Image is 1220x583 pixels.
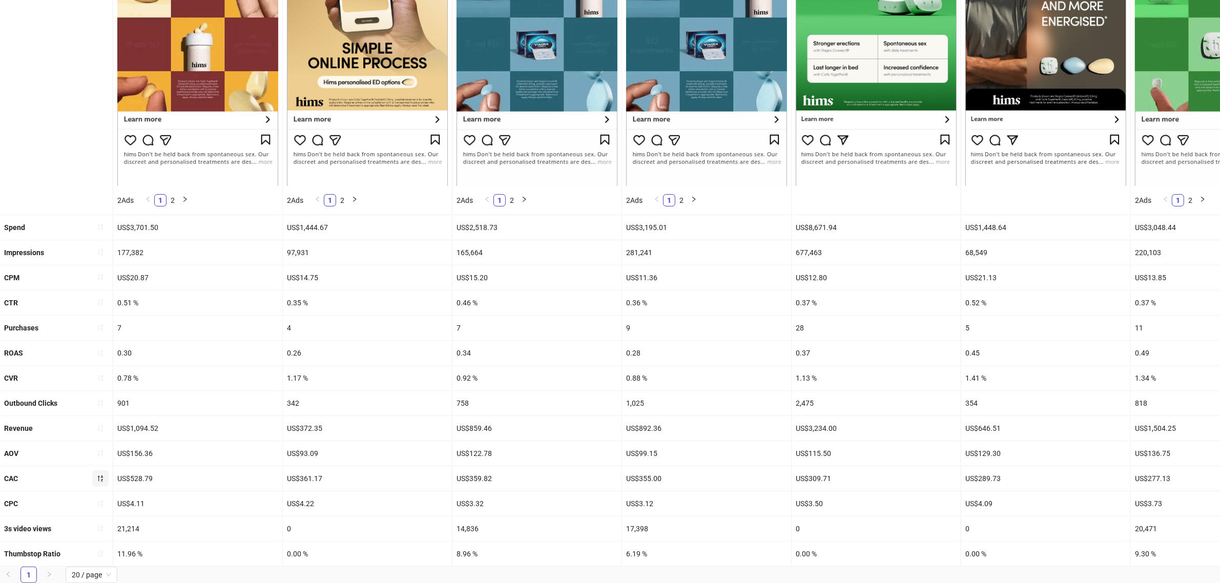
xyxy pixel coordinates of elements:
div: 97,931 [283,240,452,265]
div: 758 [452,391,622,415]
span: left [654,196,660,202]
div: 0.26 [283,341,452,365]
b: CPC [4,499,18,508]
button: left [142,194,154,206]
li: Previous Page [651,194,663,206]
div: 2,475 [792,391,961,415]
span: sort-ascending [97,450,104,457]
button: right [1196,194,1209,206]
b: Thumbstop Ratio [4,550,60,558]
div: 0.35 % [283,290,452,315]
span: sort-ascending [97,500,104,507]
div: US$8,671.94 [792,215,961,240]
div: US$122.78 [452,441,622,466]
div: 6.19 % [622,542,791,566]
div: 0 [961,516,1130,541]
li: 1 [324,194,336,206]
li: 2 [336,194,348,206]
b: Impressions [4,248,44,257]
div: 177,382 [113,240,282,265]
span: sort-ascending [97,274,104,281]
div: US$528.79 [113,466,282,491]
div: US$3.12 [622,491,791,516]
div: 0.92 % [452,366,622,390]
span: sort-descending [97,475,104,482]
div: US$15.20 [452,265,622,290]
span: 20 / page [72,567,111,582]
button: right [41,567,57,583]
div: US$289.73 [961,466,1130,491]
span: sort-ascending [97,248,104,256]
li: Next Page [518,194,530,206]
div: 28 [792,316,961,340]
li: Next Page [179,194,191,206]
div: 165,664 [452,240,622,265]
div: 17,398 [622,516,791,541]
div: 7 [113,316,282,340]
div: US$1,094.52 [113,416,282,441]
div: 5 [961,316,1130,340]
span: right [1200,196,1206,202]
div: US$99.15 [622,441,791,466]
span: sort-ascending [97,324,104,331]
b: ROAS [4,349,23,357]
li: Next Page [1196,194,1209,206]
span: right [351,196,358,202]
div: US$4.22 [283,491,452,516]
span: sort-ascending [97,525,104,532]
div: US$3.50 [792,491,961,516]
div: US$372.35 [283,416,452,441]
div: 281,241 [622,240,791,265]
b: 3s video views [4,525,51,533]
span: sort-ascending [97,223,104,231]
div: US$859.46 [452,416,622,441]
div: 0.37 [792,341,961,365]
div: Page Size [66,567,117,583]
button: left [651,194,663,206]
li: 2 [506,194,518,206]
span: 2 Ads [287,196,303,204]
div: US$3,195.01 [622,215,791,240]
li: 2 [675,194,688,206]
div: US$3,701.50 [113,215,282,240]
span: 2 Ads [1135,196,1151,204]
div: US$93.09 [283,441,452,466]
li: Next Page [688,194,700,206]
div: 0.36 % [622,290,791,315]
div: 0.45 [961,341,1130,365]
div: US$20.87 [113,265,282,290]
b: CAC [4,474,18,483]
div: 8.96 % [452,542,622,566]
b: CVR [4,374,18,382]
div: 0.30 [113,341,282,365]
a: 1 [21,567,36,582]
a: 1 [494,195,505,206]
a: 2 [167,195,178,206]
div: US$1,444.67 [283,215,452,240]
b: Purchases [4,324,38,332]
li: 2 [1184,194,1196,206]
b: CTR [4,299,18,307]
div: 1.13 % [792,366,961,390]
li: Previous Page [142,194,154,206]
button: right [688,194,700,206]
div: 677,463 [792,240,961,265]
div: US$361.17 [283,466,452,491]
span: right [46,571,52,577]
div: US$1,448.64 [961,215,1130,240]
a: 2 [1185,195,1196,206]
li: Previous Page [1160,194,1172,206]
span: 2 Ads [457,196,473,204]
div: 0.51 % [113,290,282,315]
div: US$309.71 [792,466,961,491]
div: US$359.82 [452,466,622,491]
button: left [1160,194,1172,206]
div: 0.46 % [452,290,622,315]
div: 0.00 % [961,542,1130,566]
div: 0 [283,516,452,541]
div: 354 [961,391,1130,415]
div: US$21.13 [961,265,1130,290]
span: sort-ascending [97,349,104,357]
div: US$4.11 [113,491,282,516]
div: 7 [452,316,622,340]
